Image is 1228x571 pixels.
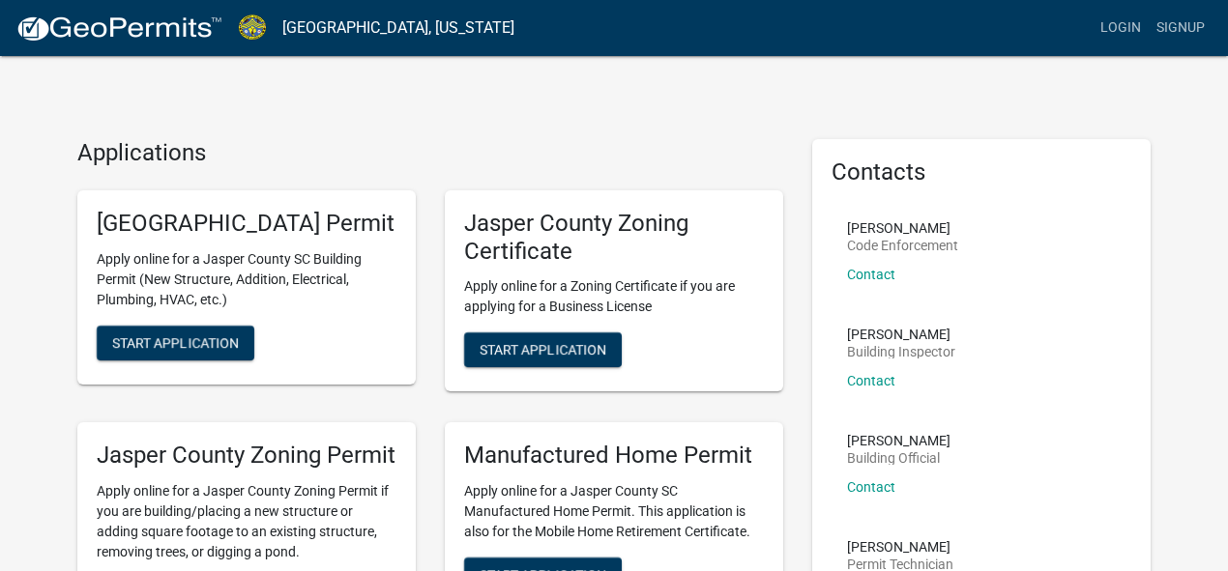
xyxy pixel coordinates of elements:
button: Start Application [464,332,622,367]
p: Apply online for a Jasper County SC Manufactured Home Permit. This application is also for the Mo... [464,481,764,542]
a: Login [1093,10,1149,46]
img: Jasper County, South Carolina [238,14,267,41]
a: Contact [847,373,895,388]
h5: Contacts [832,158,1131,186]
p: Apply online for a Zoning Certificate if you are applying for a Business License [464,276,764,317]
a: Contact [847,267,895,282]
p: [PERSON_NAME] [847,540,953,554]
button: Start Application [97,326,254,360]
p: Building Official [847,451,950,465]
p: Permit Technician [847,557,953,571]
p: Code Enforcement [847,239,958,252]
h5: Manufactured Home Permit [464,442,764,470]
p: [PERSON_NAME] [847,434,950,447]
a: Contact [847,479,895,495]
p: [PERSON_NAME] [847,328,955,341]
p: Building Inspector [847,345,955,358]
a: Signup [1149,10,1213,46]
p: Apply online for a Jasper County SC Building Permit (New Structure, Addition, Electrical, Plumbin... [97,249,396,310]
a: [GEOGRAPHIC_DATA], [US_STATE] [282,12,514,44]
h5: Jasper County Zoning Permit [97,442,396,470]
span: Start Application [480,342,606,357]
h5: Jasper County Zoning Certificate [464,210,764,266]
p: Apply online for a Jasper County Zoning Permit if you are building/placing a new structure or add... [97,481,396,562]
h4: Applications [77,139,783,167]
h5: [GEOGRAPHIC_DATA] Permit [97,210,396,238]
p: [PERSON_NAME] [847,221,958,235]
span: Start Application [112,334,239,350]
